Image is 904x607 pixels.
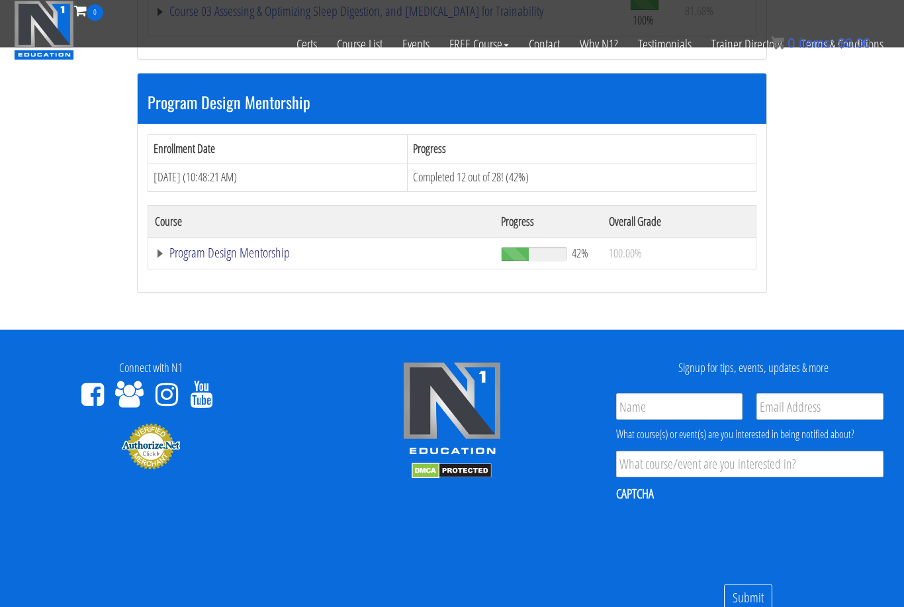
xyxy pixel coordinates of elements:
[616,394,743,420] input: Name
[756,394,883,420] input: Email Address
[616,512,817,563] iframe: reCAPTCHA
[838,36,845,50] span: $
[616,486,654,503] label: CAPTCHA
[148,206,495,238] th: Course
[392,21,439,68] a: Events
[408,136,756,164] th: Progress
[701,21,791,68] a: Trainer Directory
[628,21,701,68] a: Testimonials
[799,36,834,50] span: items:
[613,362,894,375] h4: Signup for tips, events, updates & more
[572,246,588,261] span: 42%
[602,238,756,269] td: 100.00%
[148,94,756,111] h3: Program Design Mentorship
[121,423,181,471] img: Authorize.Net Merchant - Click to Verify
[327,21,392,68] a: Course List
[602,206,756,238] th: Overall Grade
[439,21,519,68] a: FREE Course
[791,21,893,68] a: Terms & Conditions
[155,247,488,260] a: Program Design Mentorship
[570,21,628,68] a: Why N1?
[616,451,883,478] input: What course/event are you interested in?
[838,36,871,50] bdi: 0.00
[408,164,756,193] td: Completed 12 out of 28! (42%)
[616,427,883,443] div: What course(s) or event(s) are you interested in being notified about?
[148,164,408,193] td: [DATE] (10:48:21 AM)
[10,362,291,375] h4: Connect with N1
[771,36,784,50] img: icon11.png
[87,5,103,21] span: 0
[412,463,492,479] img: DMCA.com Protection Status
[14,1,74,60] img: n1-education
[788,36,795,50] span: 0
[402,362,502,460] img: n1-edu-logo
[494,206,602,238] th: Progress
[519,21,570,68] a: Contact
[771,36,871,50] a: 0 items: $0.00
[287,21,327,68] a: Certs
[74,1,103,19] a: 0
[148,136,408,164] th: Enrollment Date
